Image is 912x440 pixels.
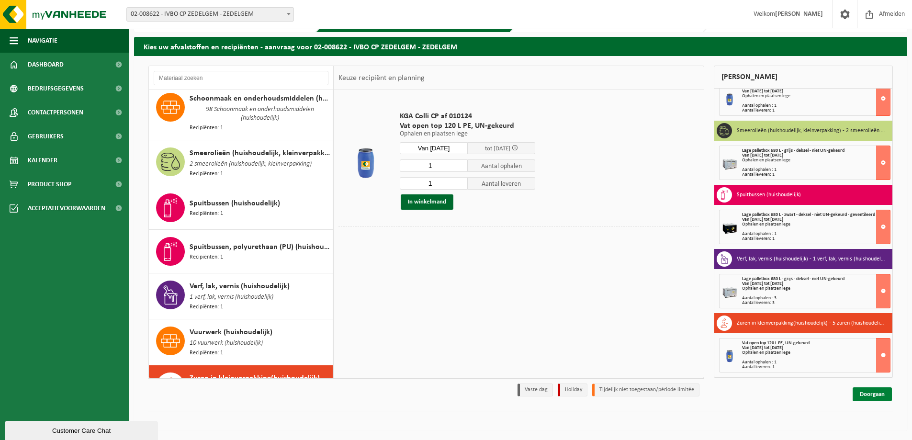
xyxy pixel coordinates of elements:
[190,303,223,312] span: Recipiënten: 1
[742,237,890,241] div: Aantal leveren: 1
[190,372,320,384] span: Zuren in kleinverpakking(huishoudelijk)
[190,93,330,104] span: Schoonmaak en onderhoudsmiddelen (huishoudelijk)
[126,7,294,22] span: 02-008622 - IVBO CP ZEDELGEM - ZEDELGEM
[190,104,330,124] span: 98 Schoonmaak en onderhoudsmiddelen (huishoudelijk)
[853,387,892,401] a: Doorgaan
[737,251,885,267] h3: Verf, lak, vernis (huishoudelijk) - 1 verf, lak, vernis (huishoudelijk)
[468,177,536,190] span: Aantal leveren
[28,29,57,53] span: Navigatie
[334,66,429,90] div: Keuze recipiënt en planning
[742,365,890,370] div: Aantal leveren: 1
[190,338,263,349] span: 10 vuurwerk (huishoudelijk)
[28,172,71,196] span: Product Shop
[737,187,801,203] h3: Spuitbussen (huishoudelijk)
[742,286,890,291] div: Ophalen en plaatsen lege
[190,327,272,338] span: Vuurwerk (huishoudelijk)
[400,112,535,121] span: KGA Colli CP af 010124
[190,253,223,262] span: Recipiënten: 1
[149,230,333,273] button: Spuitbussen, polyurethaan (PU) (huishoudelijk) Recipiënten: 1
[742,301,890,305] div: Aantal leveren: 3
[400,121,535,131] span: Vat open top 120 L PE, UN-gekeurd
[28,196,105,220] span: Acceptatievoorwaarden
[742,108,890,113] div: Aantal leveren: 1
[5,419,160,440] iframe: chat widget
[737,316,885,331] h3: Zuren in kleinverpakking(huishoudelijk) - 5 zuren (huishoudelijk)
[742,153,783,158] strong: Van [DATE] tot [DATE]
[592,384,699,396] li: Tijdelijk niet toegestaan/période limitée
[149,86,333,140] button: Schoonmaak en onderhoudsmiddelen (huishoudelijk) 98 Schoonmaak en onderhoudsmiddelen (huishoudeli...
[190,281,290,292] span: Verf, lak, vernis (huishoudelijk)
[400,131,535,137] p: Ophalen en plaatsen lege
[742,276,844,282] span: Lage palletbox 680 L - grijs - deksel - niet UN-gekeurd
[149,319,333,365] button: Vuurwerk (huishoudelijk) 10 vuurwerk (huishoudelijk) Recipiënten: 1
[28,148,57,172] span: Kalender
[154,71,328,85] input: Materiaal zoeken
[190,241,330,253] span: Spuitbussen, polyurethaan (PU) (huishoudelijk)
[190,209,223,218] span: Recipiënten: 1
[149,140,333,186] button: Smeerolieën (huishoudelijk, kleinverpakking) 2 smeerolieën (huishoudelijk, kleinverpakking) Recip...
[742,89,783,94] strong: Van [DATE] tot [DATE]
[28,53,64,77] span: Dashboard
[742,158,890,163] div: Ophalen en plaatsen lege
[149,273,333,319] button: Verf, lak, vernis (huishoudelijk) 1 verf, lak, vernis (huishoudelijk) Recipiënten: 1
[558,384,587,396] li: Holiday
[149,186,333,230] button: Spuitbussen (huishoudelijk) Recipiënten: 1
[28,77,84,101] span: Bedrijfsgegevens
[190,124,223,133] span: Recipiënten: 1
[190,147,330,159] span: Smeerolieën (huishoudelijk, kleinverpakking)
[742,172,890,177] div: Aantal leveren: 1
[742,103,890,108] div: Aantal ophalen : 1
[190,198,280,209] span: Spuitbussen (huishoudelijk)
[190,349,223,358] span: Recipiënten: 1
[28,124,64,148] span: Gebruikers
[149,365,333,411] button: Zuren in kleinverpakking(huishoudelijk)
[737,123,885,138] h3: Smeerolieën (huishoudelijk, kleinverpakking) - 2 smeerolieën (huishoudelijk, kleinverpakking)
[742,345,783,350] strong: Van [DATE] tot [DATE]
[518,384,553,396] li: Vaste dag
[742,222,890,227] div: Ophalen en plaatsen lege
[400,142,468,154] input: Selecteer datum
[742,350,890,355] div: Ophalen en plaatsen lege
[775,11,823,18] strong: [PERSON_NAME]
[485,146,510,152] span: tot [DATE]
[742,360,890,365] div: Aantal ophalen : 1
[742,232,890,237] div: Aantal ophalen : 1
[742,340,810,346] span: Vat open top 120 L PE, UN-gekeurd
[742,212,875,217] span: Lage palletbox 680 L - zwart - deksel - niet UN-gekeurd - geventileerd
[401,194,453,210] button: In winkelmand
[28,101,83,124] span: Contactpersonen
[742,281,783,286] strong: Van [DATE] tot [DATE]
[742,217,783,222] strong: Van [DATE] tot [DATE]
[742,148,844,153] span: Lage palletbox 680 L - grijs - deksel - niet UN-gekeurd
[190,159,312,169] span: 2 smeerolieën (huishoudelijk, kleinverpakking)
[742,94,890,99] div: Ophalen en plaatsen lege
[742,168,890,172] div: Aantal ophalen : 1
[714,66,893,89] div: [PERSON_NAME]
[190,169,223,179] span: Recipiënten: 1
[127,8,293,21] span: 02-008622 - IVBO CP ZEDELGEM - ZEDELGEM
[742,296,890,301] div: Aantal ophalen : 3
[134,37,907,56] h2: Kies uw afvalstoffen en recipiënten - aanvraag voor 02-008622 - IVBO CP ZEDELGEM - ZEDELGEM
[190,292,273,303] span: 1 verf, lak, vernis (huishoudelijk)
[468,159,536,172] span: Aantal ophalen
